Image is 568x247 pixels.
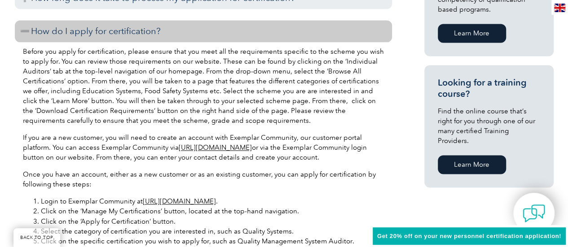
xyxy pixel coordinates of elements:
[438,106,540,146] p: Find the online course that’s right for you through one of our many certified Training Providers.
[377,233,561,239] span: Get 20% off on your new personnel certification application!
[41,236,384,246] li: Click on the specific certification you wish to apply for, such as Quality Management System Audi...
[179,143,252,152] a: [URL][DOMAIN_NAME]
[554,4,565,12] img: en
[23,47,384,126] p: Before you apply for certification, please ensure that you meet all the requirements specific to ...
[23,133,384,162] p: If you are a new customer, you will need to create an account with Exemplar Community, our custom...
[41,196,384,206] li: Login to Exemplar Community at .
[143,197,216,205] a: [URL][DOMAIN_NAME]
[13,228,60,247] a: BACK TO TOP
[438,155,506,174] a: Learn More
[438,77,540,100] h3: Looking for a training course?
[438,24,506,43] a: Learn More
[23,169,384,189] p: Once you have an account, either as a new customer or as an existing customer, you can apply for ...
[523,202,545,225] img: contact-chat.png
[41,206,384,216] li: Click on the ‘Manage My Certifications’ button, located at the top-hand navigation.
[15,20,392,42] h3: How do I apply for certification?
[41,216,384,226] li: Click on the ‘Apply for Certification’ button.
[41,226,384,236] li: Select the category of certification you are interested in, such as Quality Systems.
